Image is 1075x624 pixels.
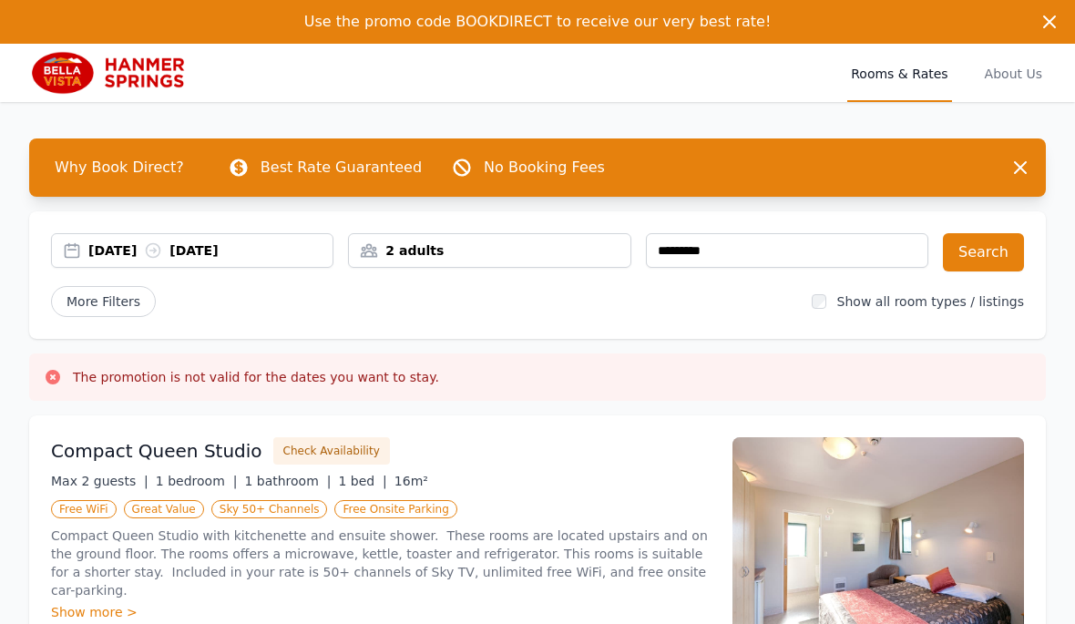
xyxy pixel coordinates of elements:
p: Compact Queen Studio with kitchenette and ensuite shower. These rooms are located upstairs and on... [51,527,711,599]
div: 2 adults [349,241,630,260]
p: Best Rate Guaranteed [261,157,422,179]
h3: The promotion is not valid for the dates you want to stay. [73,368,439,386]
button: Search [943,233,1024,271]
span: Great Value [124,500,204,518]
span: Use the promo code BOOKDIRECT to receive our very best rate! [304,13,772,30]
p: No Booking Fees [484,157,605,179]
span: 1 bed | [338,474,386,488]
span: 1 bathroom | [244,474,331,488]
span: 16m² [394,474,428,488]
div: Show more > [51,603,711,621]
span: Free WiFi [51,500,117,518]
div: [DATE] [DATE] [88,241,333,260]
a: Rooms & Rates [847,44,951,102]
span: Why Book Direct? [40,149,199,186]
span: Max 2 guests | [51,474,148,488]
button: Check Availability [273,437,390,465]
h3: Compact Queen Studio [51,438,262,464]
img: Bella Vista Hanmer Springs [29,51,204,95]
span: Sky 50+ Channels [211,500,328,518]
label: Show all room types / listings [837,294,1024,309]
a: About Us [981,44,1046,102]
span: Free Onsite Parking [334,500,456,518]
span: More Filters [51,286,156,317]
span: 1 bedroom | [156,474,238,488]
